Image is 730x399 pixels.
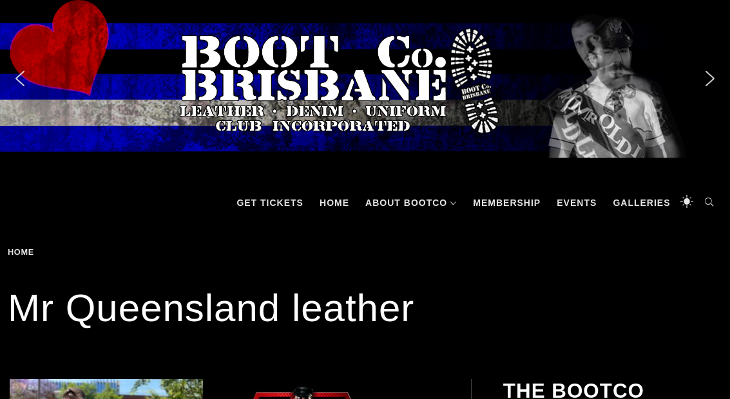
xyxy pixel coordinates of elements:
[313,183,356,222] a: Home
[230,183,310,222] a: GET TICKETS
[359,183,463,222] a: About BootCo
[10,68,30,89] img: previous arrow
[606,183,677,222] a: Galleries
[8,283,722,334] h1: Mr Queensland leather
[700,68,720,89] img: next arrow
[466,183,547,222] a: Membership
[8,247,39,257] a: Home
[8,248,179,257] div: Breadcrumbs
[550,183,603,222] a: Events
